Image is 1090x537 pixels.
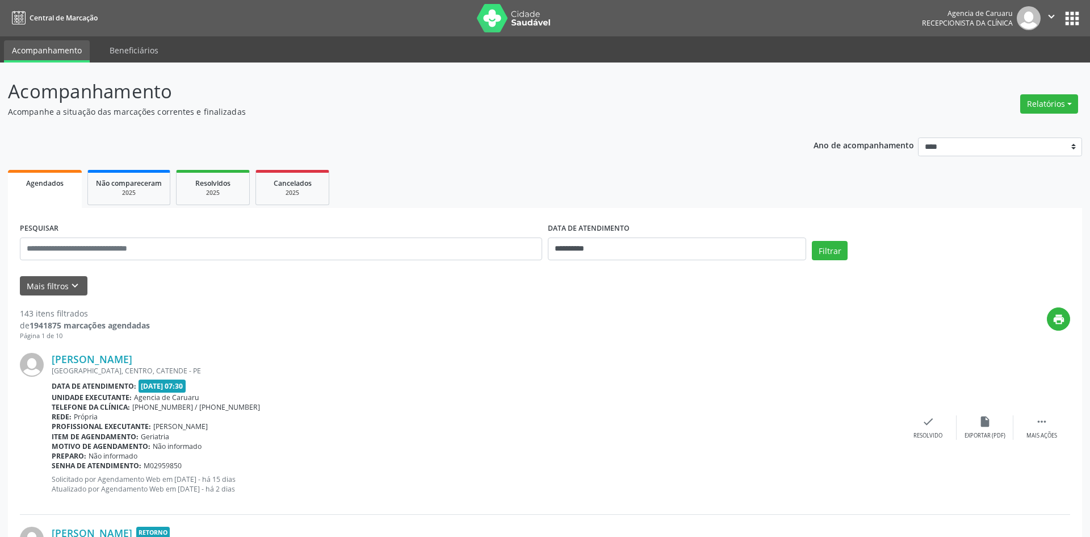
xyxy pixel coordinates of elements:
span: Geriatria [141,432,169,442]
i:  [1045,10,1058,23]
i: insert_drive_file [979,415,991,428]
span: [PERSON_NAME] [153,422,208,431]
label: DATA DE ATENDIMENTO [548,220,630,238]
strong: 1941875 marcações agendadas [30,320,150,331]
i: print [1053,313,1065,326]
div: Exportar (PDF) [965,432,1005,440]
div: Página 1 de 10 [20,331,150,341]
b: Unidade executante: [52,393,132,402]
b: Rede: [52,412,72,422]
i: keyboard_arrow_down [69,280,81,292]
i:  [1035,415,1048,428]
a: Central de Marcação [8,9,98,27]
button: apps [1062,9,1082,28]
span: [DATE] 07:30 [139,380,186,393]
a: [PERSON_NAME] [52,353,132,365]
b: Item de agendamento: [52,432,139,442]
span: Cancelados [274,178,312,188]
button: print [1047,307,1070,331]
span: Não informado [153,442,202,451]
img: img [1017,6,1041,30]
b: Data de atendimento: [52,381,136,391]
div: de [20,319,150,331]
b: Preparo: [52,451,86,461]
a: Acompanhamento [4,40,90,63]
span: [PHONE_NUMBER] / [PHONE_NUMBER] [132,402,260,412]
div: 2025 [264,189,321,197]
button: Mais filtroskeyboard_arrow_down [20,276,87,296]
p: Ano de acompanhamento [814,138,914,152]
button: Filtrar [812,241,848,260]
span: Resolvidos [195,178,230,188]
p: Acompanhamento [8,77,760,106]
span: Não compareceram [96,178,162,188]
label: PESQUISAR [20,220,58,238]
b: Senha de atendimento: [52,461,141,471]
b: Motivo de agendamento: [52,442,150,451]
div: Mais ações [1026,432,1057,440]
b: Profissional executante: [52,422,151,431]
span: M02959850 [144,461,182,471]
div: 143 itens filtrados [20,307,150,319]
div: Agencia de Caruaru [922,9,1013,18]
span: Recepcionista da clínica [922,18,1013,28]
span: Agencia de Caruaru [134,393,199,402]
div: [GEOGRAPHIC_DATA], CENTRO, CATENDE - PE [52,366,900,376]
p: Solicitado por Agendamento Web em [DATE] - há 15 dias Atualizado por Agendamento Web em [DATE] - ... [52,474,900,494]
a: Beneficiários [102,40,166,60]
i: check [922,415,934,428]
span: Central de Marcação [30,13,98,23]
div: 2025 [96,189,162,197]
button:  [1041,6,1062,30]
b: Telefone da clínica: [52,402,130,412]
img: img [20,353,44,377]
div: 2025 [185,189,241,197]
span: Não informado [89,451,137,461]
button: Relatórios [1020,94,1078,114]
p: Acompanhe a situação das marcações correntes e finalizadas [8,106,760,118]
div: Resolvido [913,432,942,440]
span: Própria [74,412,98,422]
span: Agendados [26,178,64,188]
